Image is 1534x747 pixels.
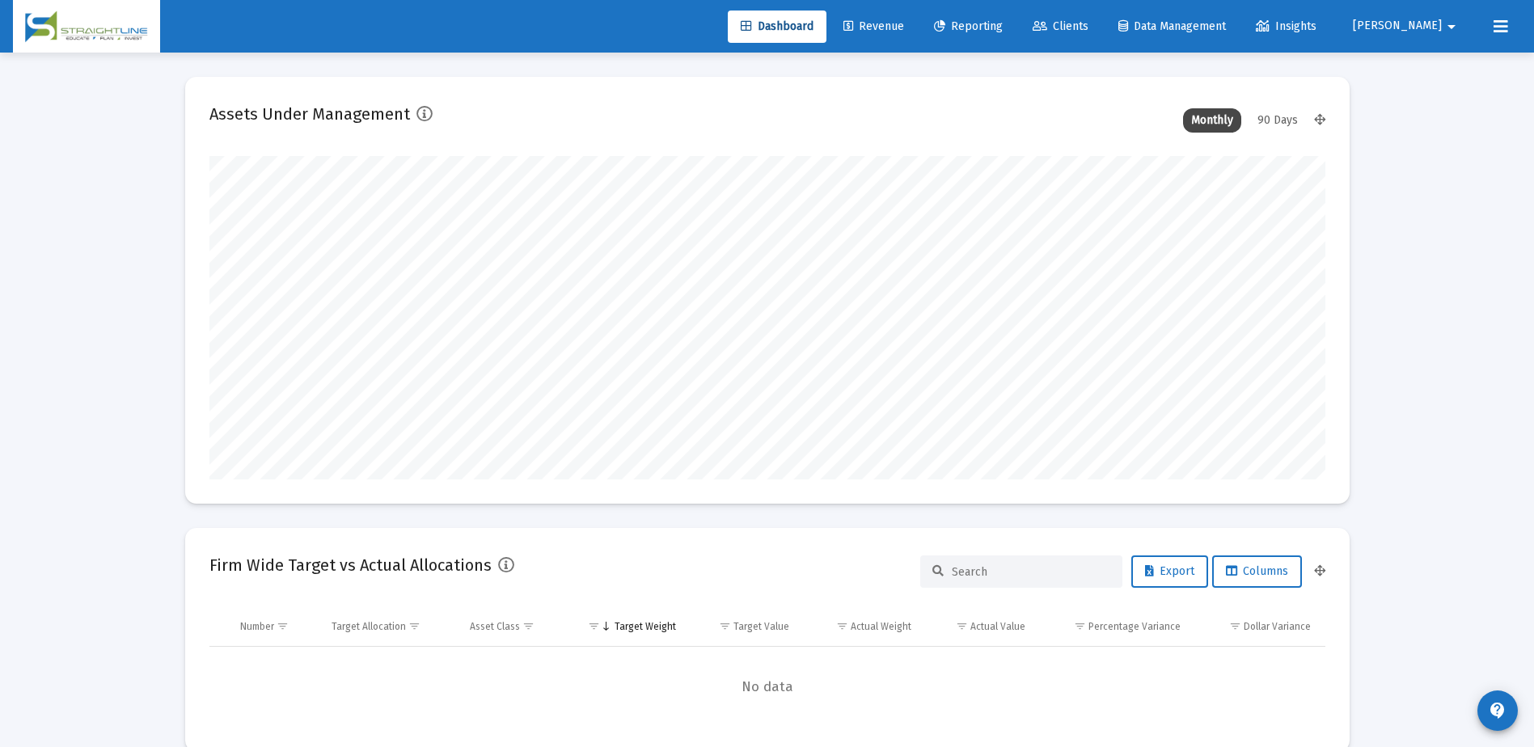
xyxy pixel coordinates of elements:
div: Percentage Variance [1088,620,1181,633]
span: Show filter options for column 'Target Allocation' [408,620,420,632]
span: Columns [1226,564,1288,578]
mat-icon: arrow_drop_down [1442,11,1461,43]
td: Column Target Allocation [320,607,459,646]
td: Column Percentage Variance [1037,607,1192,646]
a: Data Management [1105,11,1239,43]
div: Number [240,620,274,633]
div: Dollar Variance [1244,620,1311,633]
h2: Firm Wide Target vs Actual Allocations [209,552,492,578]
mat-icon: contact_support [1488,701,1507,720]
div: Actual Weight [851,620,911,633]
span: Dashboard [741,19,813,33]
span: Show filter options for column 'Target Value' [719,620,731,632]
td: Column Target Value [687,607,801,646]
div: Data grid [209,607,1325,728]
div: Target Allocation [332,620,406,633]
div: Target Value [733,620,789,633]
td: Column Actual Value [923,607,1037,646]
span: Show filter options for column 'Actual Weight' [836,620,848,632]
span: Insights [1256,19,1316,33]
a: Insights [1243,11,1329,43]
span: Show filter options for column 'Number' [277,620,289,632]
a: Clients [1020,11,1101,43]
span: No data [209,678,1325,696]
span: Show filter options for column 'Target Weight' [588,620,600,632]
td: Column Number [229,607,321,646]
button: Columns [1212,555,1302,588]
span: Show filter options for column 'Actual Value' [956,620,968,632]
div: 90 Days [1249,108,1306,133]
a: Dashboard [728,11,826,43]
span: Export [1145,564,1194,578]
button: [PERSON_NAME] [1333,10,1481,42]
span: Reporting [934,19,1003,33]
span: Clients [1033,19,1088,33]
span: Show filter options for column 'Asset Class' [522,620,535,632]
h2: Assets Under Management [209,101,410,127]
div: Target Weight [615,620,676,633]
a: Reporting [921,11,1016,43]
span: Revenue [843,19,904,33]
input: Search [952,565,1110,579]
a: Revenue [830,11,917,43]
span: Data Management [1118,19,1226,33]
span: [PERSON_NAME] [1353,19,1442,33]
div: Asset Class [470,620,520,633]
td: Column Asset Class [459,607,566,646]
div: Monthly [1183,108,1241,133]
span: Show filter options for column 'Percentage Variance' [1074,620,1086,632]
td: Column Target Weight [566,607,687,646]
div: Actual Value [970,620,1025,633]
td: Column Actual Weight [801,607,922,646]
button: Export [1131,555,1208,588]
span: Show filter options for column 'Dollar Variance' [1229,620,1241,632]
td: Column Dollar Variance [1192,607,1325,646]
img: Dashboard [25,11,148,43]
